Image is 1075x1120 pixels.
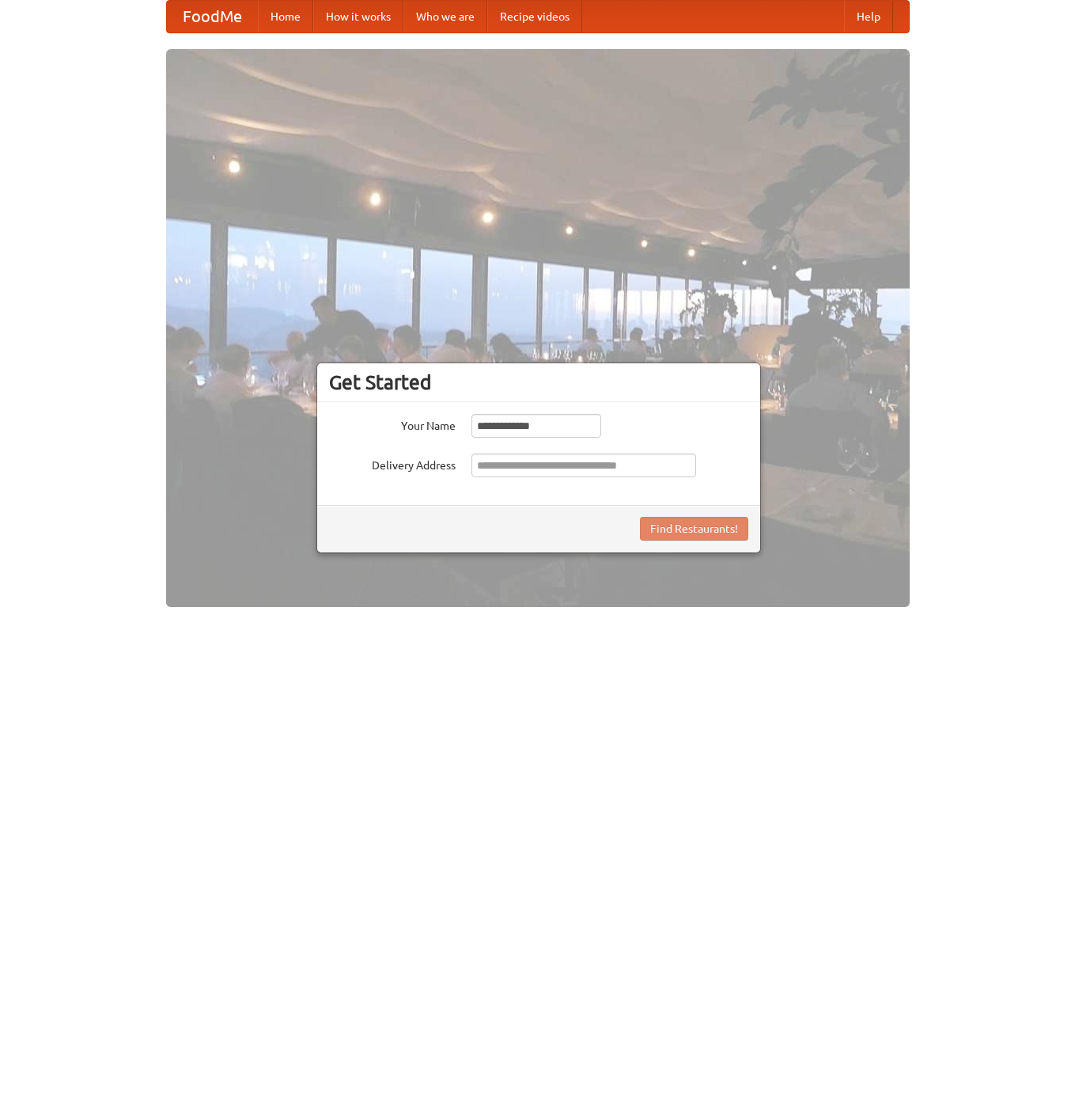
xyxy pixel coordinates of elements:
[640,517,748,541] button: Find Restaurants!
[487,1,582,32] a: Recipe videos
[329,454,456,473] label: Delivery Address
[403,1,487,32] a: Who we are
[329,414,456,434] label: Your Name
[167,1,258,32] a: FoodMe
[258,1,313,32] a: Home
[844,1,893,32] a: Help
[329,370,748,394] h3: Get Started
[313,1,403,32] a: How it works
